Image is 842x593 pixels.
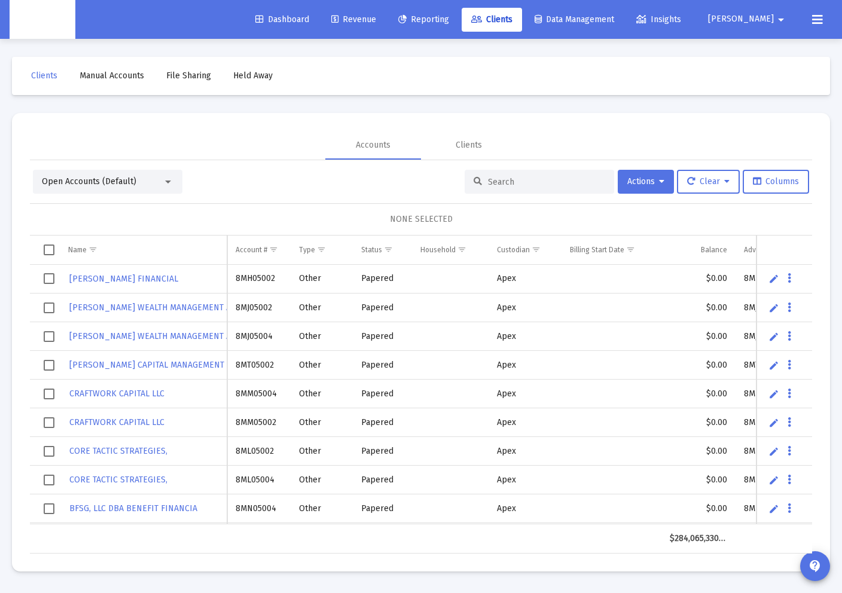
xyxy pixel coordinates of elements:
[661,408,736,437] td: $0.00
[661,494,736,523] td: $0.00
[69,446,167,456] span: CORE TACTIC STRATEGIES,
[768,503,779,514] a: Edit
[291,351,353,380] td: Other
[233,71,273,81] span: Held Away
[627,8,691,32] a: Insights
[227,265,291,294] td: 8MH05002
[69,302,242,313] span: [PERSON_NAME] WEALTH MANAGEMENT AND
[69,503,197,513] span: BFSG, LLC DBA BENEFIT FINANCIA
[489,322,562,351] td: Apex
[701,245,727,255] div: Balance
[68,270,179,288] a: [PERSON_NAME] FINANCIAL
[68,442,169,460] a: CORE TACTIC STRATEGIES,
[68,356,225,374] a: [PERSON_NAME] CAPITAL MANAGEMENT
[736,523,812,552] td: 8MN
[44,273,54,284] div: Select row
[291,322,353,351] td: Other
[457,245,466,254] span: Show filter options for column 'Household'
[44,302,54,313] div: Select row
[44,331,54,342] div: Select row
[525,8,624,32] a: Data Management
[227,351,291,380] td: 8MT05002
[44,417,54,428] div: Select row
[69,360,224,370] span: [PERSON_NAME] CAPITAL MANAGEMENT
[489,380,562,408] td: Apex
[753,176,799,187] span: Columns
[768,360,779,371] a: Edit
[42,176,136,187] span: Open Accounts (Default)
[68,471,169,488] a: CORE TACTIC STRATEGIES,
[497,245,530,255] div: Custodian
[489,408,562,437] td: Apex
[744,245,786,255] div: Advisor Code
[488,177,605,187] input: Search
[736,408,812,437] td: 8MM
[291,294,353,322] td: Other
[224,64,282,88] a: Held Away
[736,351,812,380] td: 8MT
[489,466,562,494] td: Apex
[562,523,661,552] td: [DATE]
[768,331,779,342] a: Edit
[736,466,812,494] td: 8ML
[236,245,267,255] div: Account #
[291,236,353,264] td: Column Type
[768,273,779,284] a: Edit
[22,64,67,88] a: Clients
[80,71,144,81] span: Manual Accounts
[489,351,562,380] td: Apex
[471,14,512,25] span: Clients
[736,265,812,294] td: 8MH
[227,466,291,494] td: 8ML05004
[227,494,291,523] td: 8MN05004
[535,14,614,25] span: Data Management
[291,380,353,408] td: Other
[694,7,803,31] button: [PERSON_NAME]
[768,475,779,485] a: Edit
[30,236,812,554] div: Data grid
[489,236,562,264] td: Column Custodian
[361,331,404,343] div: Papered
[353,236,412,264] td: Column Status
[68,328,243,345] a: [PERSON_NAME] WEALTH MANAGEMENT AND
[227,294,291,322] td: 8MJ05002
[532,245,541,254] span: Show filter options for column 'Custodian'
[356,139,391,151] div: Accounts
[44,244,54,255] div: Select all
[69,475,167,485] span: CORE TACTIC STRATEGIES,
[31,71,57,81] span: Clients
[44,360,54,371] div: Select row
[60,236,227,264] td: Column Name
[736,380,812,408] td: 8MM
[44,475,54,485] div: Select row
[456,139,482,151] div: Clients
[69,417,164,427] span: CRAFTWORK CAPITAL LLC
[808,559,822,573] mat-icon: contact_support
[489,437,562,466] td: Apex
[227,322,291,351] td: 8MJ05004
[227,408,291,437] td: 8MM05002
[708,14,774,25] span: [PERSON_NAME]
[44,389,54,399] div: Select row
[661,236,736,264] td: Column Balance
[227,236,291,264] td: Column Account #
[291,523,353,552] td: Fee account
[68,299,243,316] a: [PERSON_NAME] WEALTH MANAGEMENT AND
[774,8,788,32] mat-icon: arrow_drop_down
[661,380,736,408] td: $0.00
[255,14,309,25] span: Dashboard
[736,236,812,264] td: Column Advisor Code
[661,322,736,351] td: $0.00
[398,14,449,25] span: Reporting
[69,274,178,284] span: [PERSON_NAME] FINANCIAL
[489,523,562,552] td: Apex
[736,437,812,466] td: 8ML
[384,245,393,254] span: Show filter options for column 'Status'
[361,273,404,285] div: Papered
[361,245,382,255] div: Status
[291,494,353,523] td: Other
[157,64,221,88] a: File Sharing
[44,446,54,457] div: Select row
[68,500,199,517] a: BFSG, LLC DBA BENEFIT FINANCIA
[661,265,736,294] td: $0.00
